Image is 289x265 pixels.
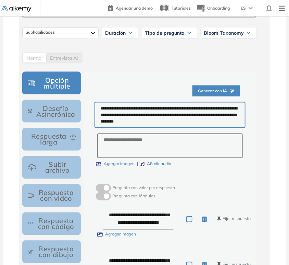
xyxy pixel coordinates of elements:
[50,55,78,61] span: AI
[22,212,81,235] button: Respuesta con código
[255,232,289,265] iframe: Chat Widget
[22,241,81,263] button: Respuesta con dibujo
[198,88,235,94] span: Generar con IA
[140,161,171,168] label: Añadir audio
[96,161,135,168] label: Agregar imagen
[207,5,230,11] span: Onboarding
[172,5,191,11] span: Tutoriales
[241,5,246,11] span: ES
[116,5,153,11] span: Agendar una demo
[192,85,240,96] button: Generar con IA
[108,3,153,12] a: Agendar una demo
[1,6,32,12] img: Logo
[196,1,230,16] button: Onboarding
[112,185,175,191] span: Pregunta con valor por respuesta
[204,30,244,36] span: Bloom Taxonomy
[97,231,136,238] label: Agregar imagen
[276,1,288,15] img: Menu
[22,156,81,179] button: Subir archivo
[249,7,253,10] img: arrow
[105,30,126,36] span: Duración
[27,55,42,61] span: Normal
[22,72,81,94] button: Opción múltiple
[255,232,289,265] div: Widget de chat
[22,184,81,207] button: Respuesta con video
[217,216,251,222] button: Fijar respuesta
[145,30,185,36] span: Tipo de pregunta
[112,194,155,199] span: Pregunta con fórmulas
[22,128,81,151] button: Respuesta larga
[22,100,81,123] button: Desafío Asincrónico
